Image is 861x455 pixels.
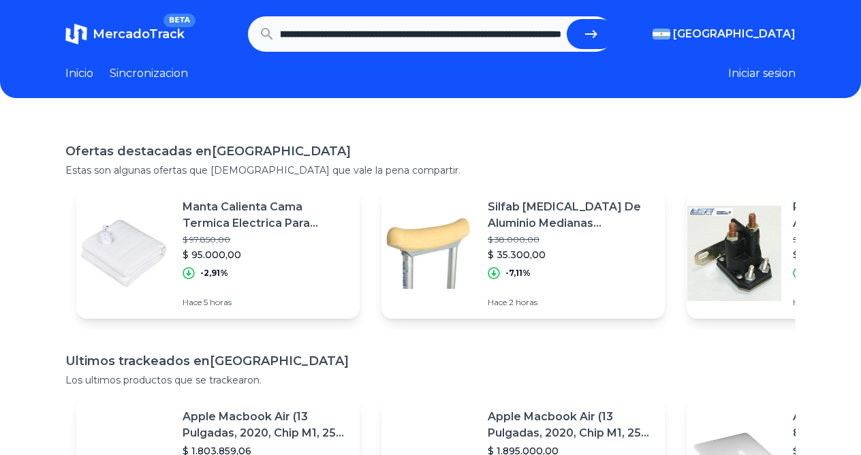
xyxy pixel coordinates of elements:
[488,248,654,262] p: $ 35.300,00
[488,409,654,441] p: Apple Macbook Air (13 Pulgadas, 2020, Chip M1, 256 Gb De Ssd, 8 Gb De Ram) - Plata
[163,14,195,27] span: BETA
[488,234,654,245] p: $ 38.000,00
[76,188,360,319] a: Featured imageManta Calienta Cama Termica Electrica Para Colchon 1 Plaza Frazada Invierno - Bajo ...
[381,206,477,301] img: Featured image
[110,65,188,82] a: Sincronizacion
[65,65,93,82] a: Inicio
[65,23,185,45] a: MercadoTrackBETA
[93,27,185,42] span: MercadoTrack
[488,297,654,308] p: Hace 2 horas
[183,199,349,232] p: Manta Calienta Cama Termica Electrica Para Colchon 1 Plaza Frazada Invierno - Bajo Consumo - Segu...
[76,206,172,301] img: Featured image
[381,188,665,319] a: Featured imageSilfab [MEDICAL_DATA] De Aluminio Medianas [MEDICAL_DATA] Regulable M1007$ 38.000,0...
[65,351,796,371] h1: Ultimos trackeados en [GEOGRAPHIC_DATA]
[505,268,531,279] p: -7,11%
[183,297,349,308] p: Hace 5 horas
[728,65,796,82] button: Iniciar sesion
[653,26,796,42] button: [GEOGRAPHIC_DATA]
[183,409,349,441] p: Apple Macbook Air (13 Pulgadas, 2020, Chip M1, 256 Gb De Ssd, 8 Gb De Ram) - Plata
[687,206,782,301] img: Featured image
[65,23,87,45] img: MercadoTrack
[65,163,796,177] p: Estas son algunas ofertas que [DEMOGRAPHIC_DATA] que vale la pena compartir.
[673,26,796,42] span: [GEOGRAPHIC_DATA]
[653,29,670,40] img: Argentina
[183,234,349,245] p: $ 97.850,00
[183,248,349,262] p: $ 95.000,00
[65,373,796,387] p: Los ultimos productos que se trackearon.
[200,268,228,279] p: -2,91%
[488,199,654,232] p: Silfab [MEDICAL_DATA] De Aluminio Medianas [MEDICAL_DATA] Regulable M1007
[65,142,796,161] h1: Ofertas destacadas en [GEOGRAPHIC_DATA]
